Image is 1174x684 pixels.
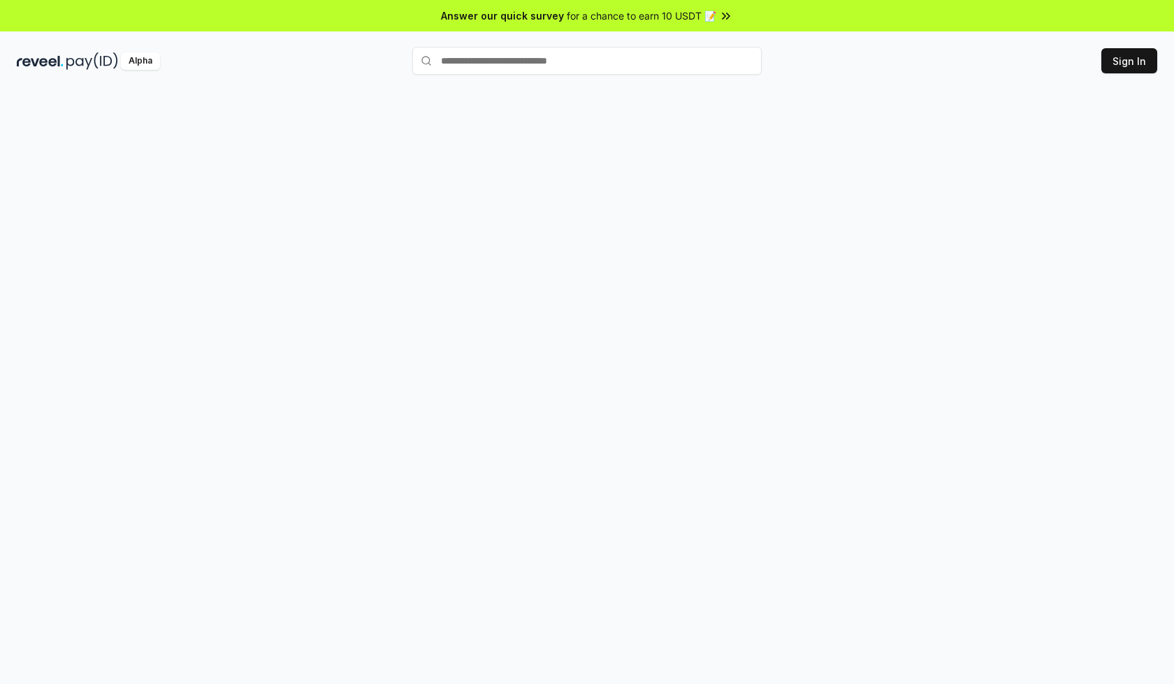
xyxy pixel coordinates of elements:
[441,8,564,23] span: Answer our quick survey
[121,52,160,70] div: Alpha
[17,52,64,70] img: reveel_dark
[66,52,118,70] img: pay_id
[1101,48,1157,73] button: Sign In
[567,8,716,23] span: for a chance to earn 10 USDT 📝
